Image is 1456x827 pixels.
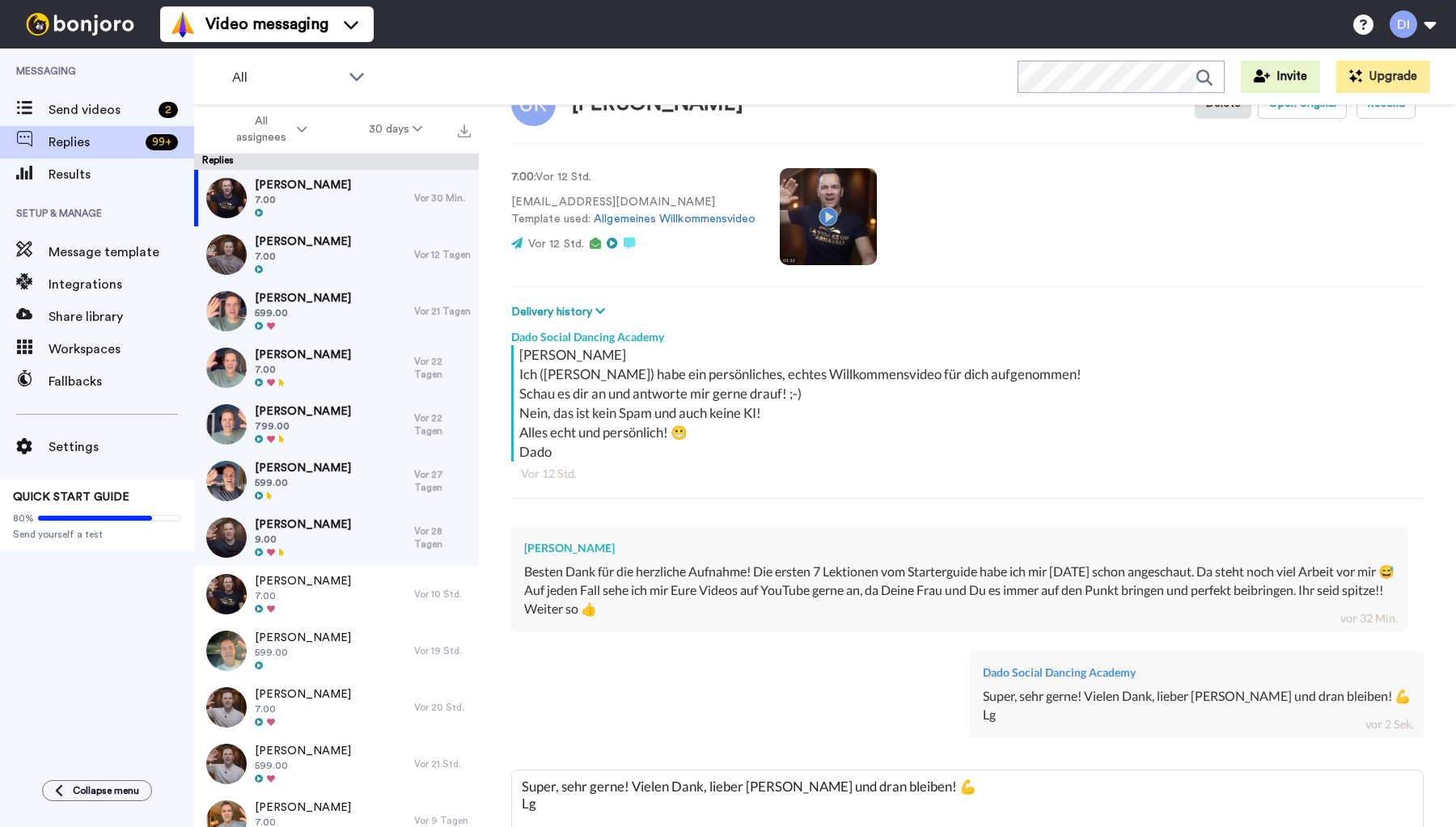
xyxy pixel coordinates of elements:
span: [PERSON_NAME] [255,460,351,476]
div: Vor 27 Tagen [414,468,471,494]
p: [EMAIL_ADDRESS][DOMAIN_NAME] Template used: [511,194,756,228]
span: Message template [49,243,194,262]
div: Vor 22 Tagen [414,411,471,437]
span: Settings [49,437,194,457]
span: Fallbacks [49,372,194,391]
img: export.svg [458,124,471,137]
img: 4533eff1-f3c9-41a5-8f6f-2fd0f7eb24b1-thumb.jpg [206,631,247,671]
a: [PERSON_NAME]7.00Vor 22 Tagen [194,340,479,396]
span: Video messaging [205,13,328,36]
span: All assignees [228,113,294,146]
div: vor 2 Sek. [1365,716,1414,732]
img: 56175071-5eb8-4371-bf93-649e4ae4b4c9-thumb.jpg [206,234,247,275]
div: Dado Social Dancing Academy [983,665,1411,681]
span: 80% [13,512,34,525]
button: Collapse menu [42,780,152,801]
span: [PERSON_NAME] [255,347,351,363]
span: [PERSON_NAME] [255,573,351,589]
a: [PERSON_NAME]7.00Vor 10 Std. [194,566,479,622]
span: Replies [49,133,139,152]
span: 7.00 [255,193,351,206]
div: Vor 21 Std. [414,757,471,770]
span: [PERSON_NAME] [255,177,351,193]
div: 2 [159,102,178,118]
span: 7.00 [255,250,351,263]
span: [PERSON_NAME] [255,517,351,533]
img: 7a56c6bf-a1e5-47d9-8bd1-b46c0530b6a8-thumb.jpg [206,574,247,614]
div: Vor 19 Std. [414,644,471,657]
div: [PERSON_NAME] [524,540,1395,556]
div: vor 32 Min. [1340,610,1398,627]
span: [PERSON_NAME] [255,800,351,816]
span: Workspaces [49,340,194,359]
span: 599.00 [255,646,351,659]
a: [PERSON_NAME]799.00Vor 22 Tagen [194,396,479,453]
div: Besten Dank für die herzliche Aufnahme! Die ersten 7 Lektionen vom Starterguide habe ich mir [DAT... [524,563,1395,618]
span: QUICK START GUIDE [13,492,129,503]
a: [PERSON_NAME]7.00Vor 20 Std. [194,679,479,736]
span: [PERSON_NAME] [255,290,351,306]
a: [PERSON_NAME]7.00Vor 30 Min. [194,170,479,226]
span: 9.00 [255,533,351,546]
span: [PERSON_NAME] [255,403,351,420]
div: Vor 22 Tagen [414,355,471,381]
div: Vor 12 Std. [521,466,1414,482]
img: 07aa48b6-87fa-4e1d-811e-b55ee8a674ab-thumb.jpg [206,178,247,218]
a: [PERSON_NAME]599.00Vor 27 Tagen [194,453,479,509]
span: 599.00 [255,759,351,772]
span: [PERSON_NAME] [255,743,351,759]
img: bj-logo-header-white.svg [19,13,141,36]
img: vm-color.svg [170,11,196,37]
span: 7.00 [255,363,351,376]
span: 599.00 [255,306,351,319]
div: Vor 21 Tagen [414,305,471,318]
button: 30 days [338,115,454,144]
div: Vor 9 Tagen [414,814,471,827]
div: Dado Social Dancing Academy [511,321,1424,345]
button: Delivery history [511,303,610,321]
div: Vor 12 Tagen [414,248,471,261]
a: [PERSON_NAME]9.00Vor 28 Tagen [194,509,479,566]
span: Vor 12 Std. [528,238,584,250]
img: ec042a3b-4def-4cc7-9935-8893932f6e17-thumb.jpg [206,291,247,331]
a: [PERSON_NAME]599.00Vor 19 Std. [194,622,479,679]
span: Collapse menu [73,784,139,797]
span: [PERSON_NAME] [255,686,351,703]
span: [PERSON_NAME] [255,630,351,646]
button: Upgrade [1336,61,1430,93]
p: : Vor 12 Std. [511,169,756,186]
button: All assignees [197,107,338,152]
div: Vor 20 Std. [414,701,471,714]
span: 7.00 [255,703,351,715]
span: 599.00 [255,476,351,489]
div: Replies [194,154,479,170]
span: Share library [49,307,194,327]
a: Allgemeines Willkommensvideo [594,213,756,225]
img: a7591b33-1ebb-4d3b-8ac9-49cb196cb1bf-thumb.jpg [206,687,247,728]
div: Super, sehr gerne! Vielen Dank, lieber [PERSON_NAME] und dran bleiben! 💪 Lg [983,687,1411,724]
div: Vor 30 Min. [414,192,471,205]
span: [PERSON_NAME] [255,234,351,250]
span: 799.00 [255,420,351,432]
img: 0a5e0ed5-4776-469c-8ea4-968e8eb3817a-thumb.jpg [206,461,247,501]
span: Send videos [49,100,152,120]
span: Results [49,165,194,184]
span: All [232,68,341,87]
a: [PERSON_NAME]599.00Vor 21 Std. [194,736,479,792]
div: [PERSON_NAME] Ich ([PERSON_NAME]) habe ein persönliches, echtes Willkommensvideo für dich aufgeno... [519,345,1420,462]
img: 2632ebcd-79e5-4346-b4fa-be28507fd535-thumb.jpg [206,348,247,388]
div: 99 + [146,134,178,150]
div: Vor 28 Tagen [414,525,471,551]
span: Integrations [49,275,194,294]
div: Vor 10 Std. [414,588,471,601]
span: 7.00 [255,589,351,602]
img: 68d342a0-2cfb-471d-b5b0-5f61eb65d094-thumb.jpg [206,404,247,445]
img: 2d5f2616-f86c-48fa-9a7c-d5d7943e6817-thumb.jpg [206,744,247,784]
a: [PERSON_NAME]7.00Vor 12 Tagen [194,226,479,283]
button: Invite [1241,61,1320,93]
img: 586380fa-fbde-4cf4-b596-f9c64f3fbadd-thumb.jpg [206,517,247,558]
button: Export all results that match these filters now. [453,117,476,141]
a: [PERSON_NAME]599.00Vor 21 Tagen [194,283,479,340]
strong: 7.00 [511,171,534,183]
